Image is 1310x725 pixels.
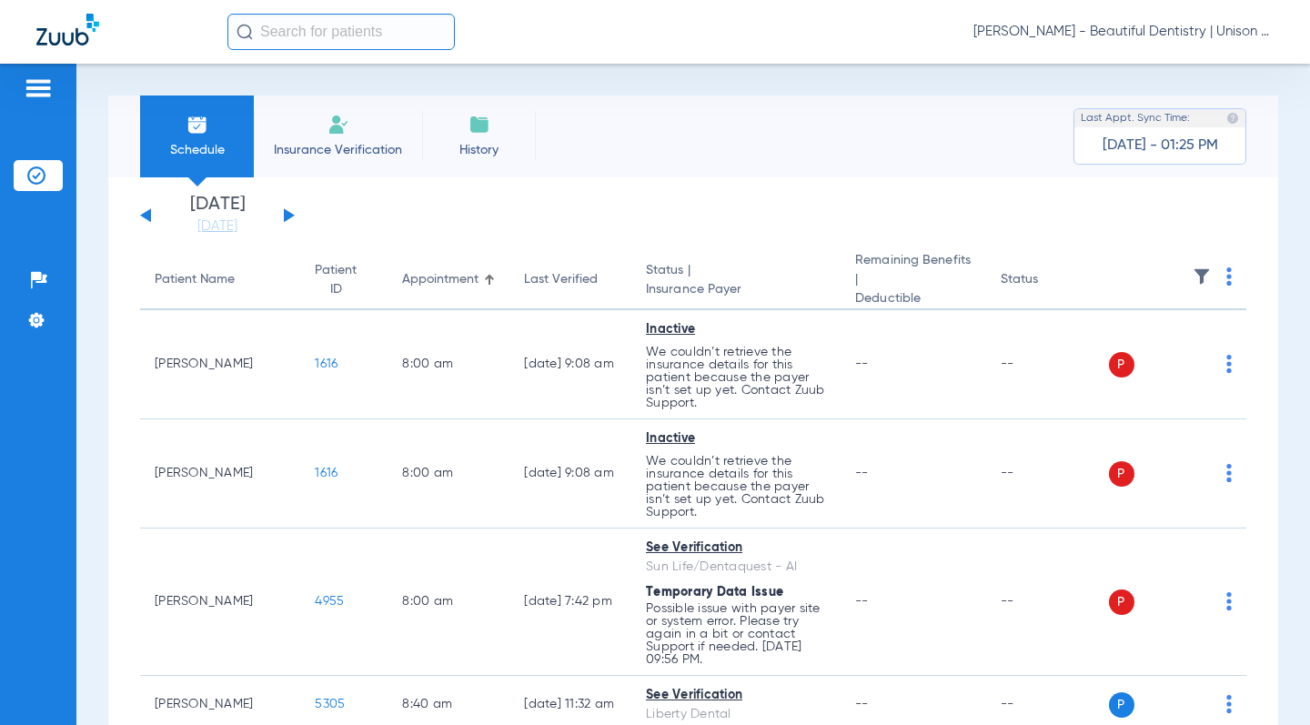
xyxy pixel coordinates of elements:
td: -- [986,529,1109,676]
span: P [1109,461,1134,487]
span: 4955 [315,595,344,608]
span: -- [855,698,869,710]
td: [DATE] 7:42 PM [509,529,631,676]
div: Patient ID [315,261,373,299]
div: Appointment [402,270,479,289]
span: Schedule [154,141,240,159]
div: Patient Name [155,270,235,289]
span: Deductible [855,289,971,308]
span: P [1109,692,1134,718]
span: [DATE] - 01:25 PM [1103,136,1218,155]
th: Remaining Benefits | [841,251,985,310]
div: Last Verified [524,270,598,289]
span: 5305 [315,698,345,710]
td: [PERSON_NAME] [140,529,300,676]
span: P [1109,352,1134,378]
img: History [469,114,490,136]
img: filter.svg [1193,267,1211,286]
span: -- [855,467,869,479]
td: [DATE] 9:08 AM [509,419,631,529]
span: -- [855,357,869,370]
td: -- [986,419,1109,529]
iframe: Chat Widget [1219,638,1310,725]
td: [PERSON_NAME] [140,310,300,419]
div: Appointment [402,270,495,289]
span: [PERSON_NAME] - Beautiful Dentistry | Unison Dental Group [973,23,1274,41]
li: [DATE] [163,196,272,236]
input: Search for patients [227,14,455,50]
div: Last Verified [524,270,617,289]
span: History [436,141,522,159]
img: Manual Insurance Verification [327,114,349,136]
p: Possible issue with payer site or system error. Please try again in a bit or contact Support if n... [646,602,826,666]
img: Search Icon [237,24,253,40]
td: [DATE] 9:08 AM [509,310,631,419]
span: -- [855,595,869,608]
div: Patient ID [315,261,357,299]
td: 8:00 AM [388,310,509,419]
p: We couldn’t retrieve the insurance details for this patient because the payer isn’t set up yet. C... [646,346,826,409]
div: Liberty Dental [646,705,826,724]
td: -- [986,310,1109,419]
div: Inactive [646,320,826,339]
div: Sun Life/Dentaquest - AI [646,558,826,577]
div: Inactive [646,429,826,448]
span: P [1109,589,1134,615]
div: Patient Name [155,270,286,289]
span: Insurance Verification [267,141,408,159]
img: group-dot-blue.svg [1226,464,1232,482]
img: group-dot-blue.svg [1226,592,1232,610]
th: Status | [631,251,841,310]
img: hamburger-icon [24,77,53,99]
span: Temporary Data Issue [646,586,783,599]
th: Status [986,251,1109,310]
span: 1616 [315,357,338,370]
img: group-dot-blue.svg [1226,267,1232,286]
img: last sync help info [1226,112,1239,125]
div: See Verification [646,539,826,558]
span: Last Appt. Sync Time: [1081,109,1190,127]
td: 8:00 AM [388,529,509,676]
td: 8:00 AM [388,419,509,529]
img: Schedule [186,114,208,136]
p: We couldn’t retrieve the insurance details for this patient because the payer isn’t set up yet. C... [646,455,826,519]
td: [PERSON_NAME] [140,419,300,529]
img: group-dot-blue.svg [1226,355,1232,373]
span: 1616 [315,467,338,479]
div: See Verification [646,686,826,705]
span: Insurance Payer [646,280,826,299]
a: [DATE] [163,217,272,236]
img: Zuub Logo [36,14,99,45]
